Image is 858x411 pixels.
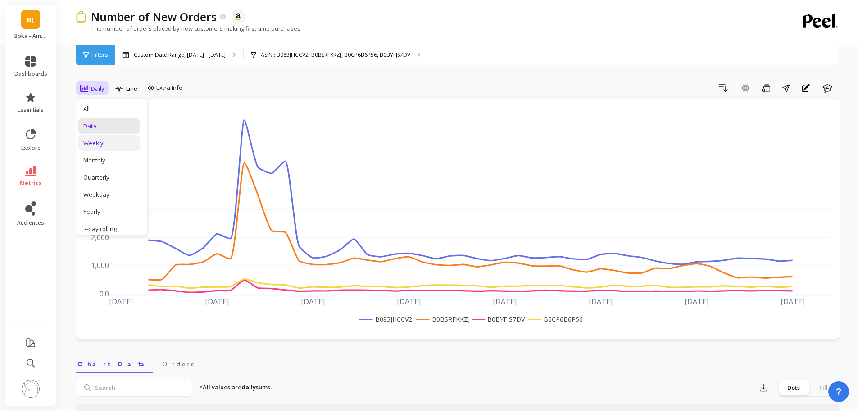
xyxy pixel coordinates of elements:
[83,122,135,130] div: Daily
[21,144,41,152] span: explore
[83,190,135,199] div: Weekday
[22,380,40,398] img: profile picture
[76,24,302,32] p: The number of orders placed by new customers making first-time purchases.
[20,180,42,187] span: metrics
[126,84,137,93] span: Line
[92,51,108,59] span: Filters
[18,106,44,114] span: essentials
[77,360,151,369] span: Chart Data
[91,84,104,93] span: Daily
[14,32,47,40] p: Boka - Amazon (Essor)
[83,208,135,216] div: Yearly
[261,51,410,59] p: ASIN : B083JHCCV2, B0BSRFKKZJ, B0CP6B6P56, B0BYFJS7DV
[241,383,256,391] strong: daily
[83,105,135,113] div: All
[83,139,135,148] div: Weekly
[83,173,135,182] div: Quarterly
[156,83,182,92] span: Extra Info
[828,381,849,402] button: ?
[17,219,44,226] span: audiences
[162,360,194,369] span: Orders
[76,379,192,397] input: Search
[200,383,272,392] p: *All values are sums.
[779,380,808,395] div: Dots
[76,352,840,373] nav: Tabs
[14,70,47,78] span: dashboards
[83,225,135,233] div: 7-day rolling
[234,13,242,21] img: api.amazon.svg
[808,380,838,395] div: Fill
[27,14,34,25] span: B(
[91,9,217,24] p: Number of New Orders
[76,11,86,22] img: header icon
[836,385,841,398] span: ?
[83,156,135,165] div: Monthly
[134,51,226,59] p: Custom Date Range, [DATE] - [DATE]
